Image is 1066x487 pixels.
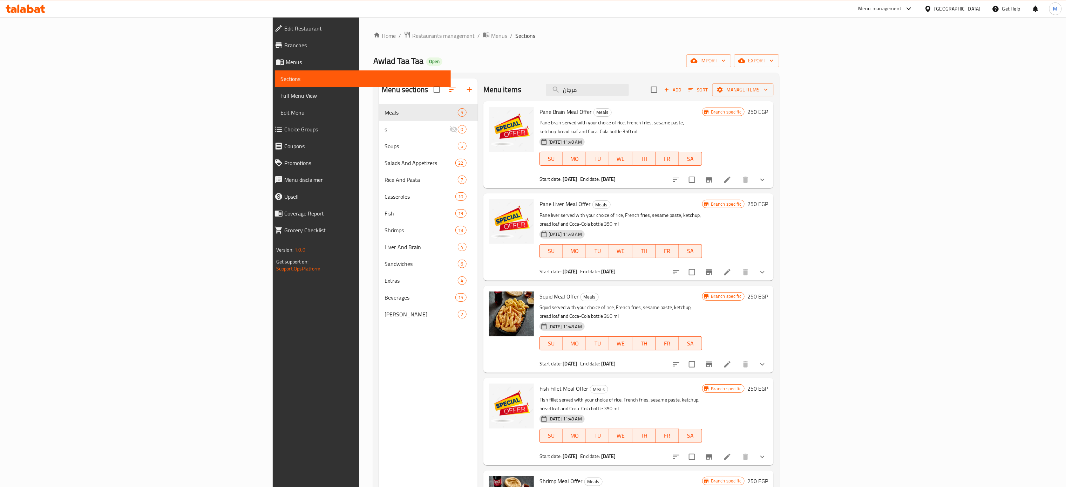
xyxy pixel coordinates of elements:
[712,83,774,96] button: Manage items
[269,155,451,171] a: Promotions
[737,264,754,281] button: delete
[668,264,685,281] button: sort-choices
[269,205,451,222] a: Coverage Report
[580,359,600,368] span: End date:
[708,109,744,115] span: Branch specific
[546,231,585,238] span: [DATE] 11:48 AM
[668,448,685,465] button: sort-choices
[684,84,712,95] span: Sort items
[543,338,560,349] span: SU
[284,159,445,167] span: Promotions
[379,289,477,306] div: Beverages15
[593,108,612,117] div: Meals
[586,152,609,166] button: TU
[385,125,449,133] div: s
[379,272,477,289] div: Extras4
[740,56,774,65] span: export
[269,20,451,37] a: Edit Restaurant
[458,109,466,116] span: 5
[701,264,718,281] button: Branch-specific-item
[456,193,466,200] span: 10
[458,310,467,318] div: items
[294,245,305,254] span: 1.0.0
[701,448,718,465] button: Branch-specific-item
[489,199,534,244] img: Pane Liver Meal Offer
[612,246,630,256] span: WE
[679,244,702,258] button: SA
[385,293,455,302] span: Beverages
[679,429,702,443] button: SA
[747,476,768,486] h6: 250 EGP
[685,357,699,372] span: Select to update
[458,177,466,183] span: 7
[685,172,699,187] span: Select to update
[284,24,445,33] span: Edit Restaurant
[1053,5,1058,13] span: M
[276,264,321,273] a: Support.OpsPlatform
[539,174,562,184] span: Start date:
[584,478,603,486] div: Meals
[385,209,455,218] div: Fish
[754,171,771,188] button: show more
[586,244,609,258] button: TU
[456,160,466,166] span: 22
[754,448,771,465] button: show more
[632,152,656,166] button: TH
[609,336,632,350] button: WE
[754,264,771,281] button: show more
[723,268,732,276] a: Edit menu item
[594,108,611,116] span: Meals
[656,336,679,350] button: FR
[679,336,702,350] button: SA
[385,142,457,150] div: Soups
[682,246,699,256] span: SA
[546,416,585,422] span: [DATE] 11:48 AM
[656,152,679,166] button: FR
[609,152,632,166] button: WE
[632,336,656,350] button: TH
[483,31,507,40] a: Menus
[458,176,467,184] div: items
[379,104,477,121] div: Meals5
[758,176,767,184] svg: Show Choices
[429,82,444,97] span: Select all sections
[489,384,534,428] img: Fish Fillet Meal Offer
[566,431,583,441] span: MO
[590,385,608,393] div: Meals
[546,323,585,330] span: [DATE] 11:48 AM
[708,385,744,392] span: Branch specific
[659,154,676,164] span: FR
[656,244,679,258] button: FR
[458,243,467,251] div: items
[688,86,708,94] span: Sort
[723,176,732,184] a: Edit menu item
[539,452,562,461] span: Start date:
[612,154,630,164] span: WE
[566,338,583,349] span: MO
[686,54,731,67] button: import
[379,138,477,155] div: Soups5
[668,356,685,373] button: sort-choices
[456,210,466,217] span: 19
[635,246,653,256] span: TH
[455,209,467,218] div: items
[269,171,451,188] a: Menu disclaimer
[682,431,699,441] span: SA
[601,267,616,276] b: [DATE]
[685,450,699,464] span: Select to update
[491,32,507,40] span: Menus
[682,154,699,164] span: SA
[280,108,445,117] span: Edit Menu
[269,188,451,205] a: Upsell
[737,448,754,465] button: delete
[679,152,702,166] button: SA
[609,429,632,443] button: WE
[661,84,684,95] span: Add item
[563,452,578,461] b: [DATE]
[632,429,656,443] button: TH
[385,260,457,268] span: Sandwiches
[692,56,726,65] span: import
[659,338,676,349] span: FR
[280,91,445,100] span: Full Menu View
